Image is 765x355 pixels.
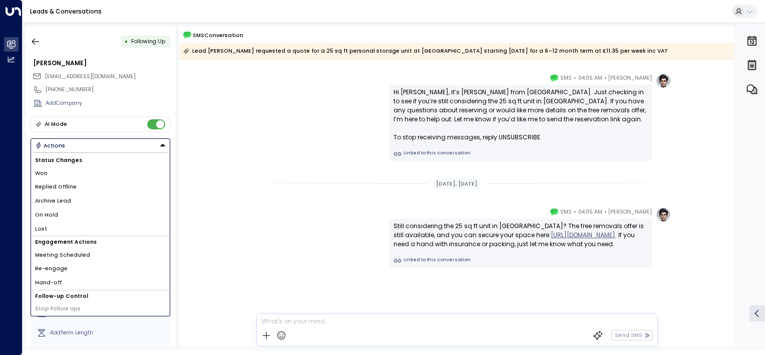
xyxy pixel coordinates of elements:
div: [PHONE_NUMBER] [46,86,170,94]
h1: Status Changes [31,154,170,166]
span: Following Up [131,38,165,45]
span: SMS Conversation [193,31,243,40]
span: • [574,73,576,83]
span: jono-21@hotmail.com [45,73,136,81]
a: Linked to this conversation [394,150,647,158]
div: Still considering the 25 sq ft unit in [GEOGRAPHIC_DATA]? The free removals offer is still availa... [394,222,647,249]
span: 04:05 AM [578,73,602,83]
span: Meeting Scheduled [35,251,90,259]
span: 04:05 AM [578,207,602,217]
a: Leads & Conversations [30,7,102,16]
img: profile-logo.png [656,73,671,88]
div: [DATE], [DATE] [433,179,481,190]
span: Won [35,169,48,177]
span: • [574,207,576,217]
span: Replied Offline [35,183,77,191]
span: Hand-off [35,279,62,287]
span: Lost [35,225,47,233]
div: AI Mode [45,119,67,129]
h1: Follow-up Control [31,290,170,302]
span: [PERSON_NAME] [608,207,652,217]
span: Re-engage [35,265,68,273]
a: Linked to this conversation [394,257,647,265]
div: Button group with a nested menu [31,138,170,152]
span: SMS [560,207,572,217]
div: Lead [PERSON_NAME] requested a quote for a 25 sq ft personal storage unit at [GEOGRAPHIC_DATA] st... [183,46,668,56]
span: [EMAIL_ADDRESS][DOMAIN_NAME] [45,73,136,80]
span: Stop Follow Ups [35,305,81,313]
div: Hi [PERSON_NAME], it’s [PERSON_NAME] from [GEOGRAPHIC_DATA]. Just checking in to see if you’re st... [394,88,647,142]
span: Archive Lead [35,197,71,205]
span: • [604,207,607,217]
button: Actions [31,138,170,152]
div: AddTerm Length [50,329,167,337]
span: On Hold [35,211,58,219]
div: Actions [35,142,66,149]
div: AddCompany [46,99,170,107]
div: [PERSON_NAME] [33,59,170,68]
h1: Engagement Actions [31,236,170,248]
span: • [604,73,607,83]
a: [URL][DOMAIN_NAME] [551,231,615,240]
span: SMS [560,73,572,83]
img: profile-logo.png [656,207,671,222]
div: • [125,35,128,48]
span: [PERSON_NAME] [608,73,652,83]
